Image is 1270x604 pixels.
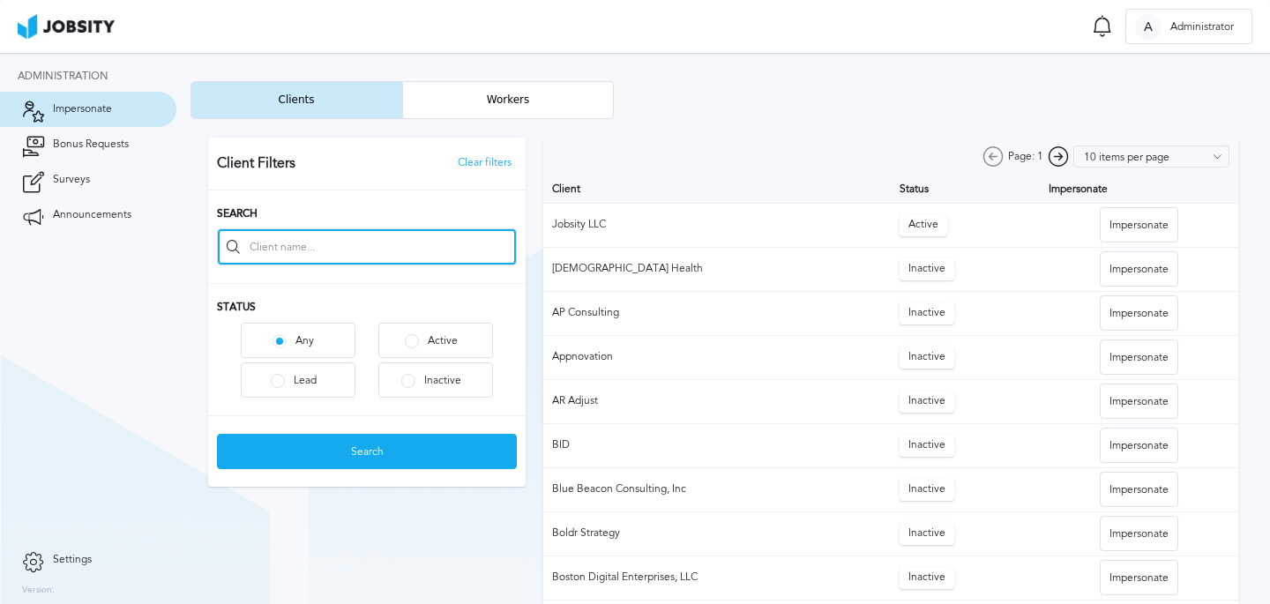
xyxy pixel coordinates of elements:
div: Impersonate [1101,252,1177,287]
button: Impersonate [1100,295,1178,331]
td: BID [543,423,891,467]
span: inactive [908,395,945,407]
span: Impersonate [53,103,112,116]
div: Impersonate [1101,340,1177,376]
button: Lead [241,362,355,398]
span: active [908,219,938,231]
button: Any [241,323,355,358]
input: Client name... [218,229,516,265]
button: Impersonate [1100,251,1178,287]
div: Inactive [415,375,470,387]
button: Clear filters [452,156,517,170]
div: Impersonate [1101,517,1177,552]
div: Impersonate [1101,384,1177,420]
h3: Search [217,208,517,220]
div: Any [287,335,323,347]
div: A [1135,14,1162,41]
div: Impersonate [1101,429,1177,464]
td: AR Adjust [543,379,891,423]
span: inactive [908,263,945,275]
span: Surveys [53,174,90,186]
div: Impersonate [1101,561,1177,596]
button: Impersonate [1100,339,1178,375]
span: inactive [908,307,945,319]
div: Administration [18,71,176,83]
button: Inactive [378,362,493,398]
img: ab4bad089aa723f57921c736e9817d99.png [18,14,115,39]
button: Impersonate [1100,472,1178,507]
span: Administrator [1162,21,1243,34]
div: Lead [285,375,325,387]
button: Workers [402,81,614,119]
button: Clients [190,81,402,119]
button: AAdministrator [1125,9,1252,44]
h3: Status [217,302,517,314]
td: Boston Digital Enterprises, LLC [543,556,891,600]
span: Settings [53,554,92,566]
td: Blue Beacon Consulting, Inc [543,467,891,511]
span: inactive [908,527,945,540]
button: Impersonate [1100,384,1178,419]
td: Appnovation [543,335,891,379]
th: Status [891,176,1040,203]
td: AP Consulting [543,291,891,335]
button: Impersonate [1100,207,1178,242]
td: Boldr Strategy [543,511,891,556]
button: Impersonate [1100,428,1178,463]
span: inactive [908,439,945,451]
div: Active [419,335,467,347]
span: inactive [908,483,945,496]
span: Page: 1 [1008,151,1043,163]
label: Version: [22,585,55,596]
span: Bonus Requests [53,138,129,151]
span: inactive [908,351,945,363]
th: Impersonate [1040,176,1238,203]
button: Search [217,434,517,469]
div: Impersonate [1101,296,1177,332]
span: inactive [908,571,945,584]
span: Announcements [53,209,131,221]
td: Jobsity LLC [543,203,891,247]
h3: Client Filters [217,155,295,171]
button: Active [378,323,493,358]
button: Impersonate [1100,516,1178,551]
th: Client [543,176,891,203]
div: Impersonate [1101,473,1177,508]
div: Search [218,435,516,470]
td: [DEMOGRAPHIC_DATA] Health [543,247,891,291]
button: Impersonate [1100,560,1178,595]
div: Impersonate [1101,208,1177,243]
